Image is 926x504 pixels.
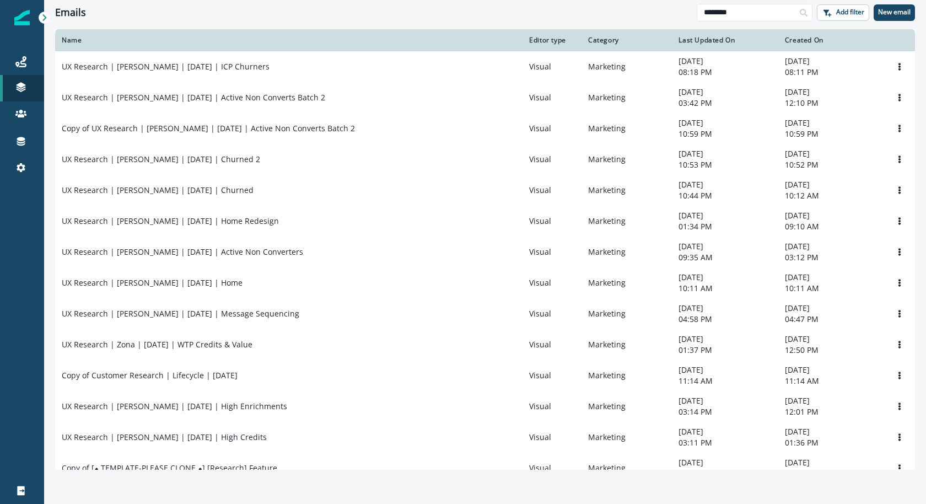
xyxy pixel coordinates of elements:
[55,422,915,453] a: UX Research | [PERSON_NAME] | [DATE] | High CreditsVisualMarketing[DATE]03:11 PM[DATE]01:36 PMOpt...
[55,360,915,391] a: Copy of Customer Research | Lifecycle | [DATE]VisualMarketing[DATE]11:14 AM[DATE]11:14 AMOptions
[55,298,915,329] a: UX Research | [PERSON_NAME] | [DATE] | Message SequencingVisualMarketing[DATE]04:58 PM[DATE]04:47...
[785,98,877,109] p: 12:10 PM
[62,154,260,165] p: UX Research | [PERSON_NAME] | [DATE] | Churned 2
[785,364,877,376] p: [DATE]
[785,252,877,263] p: 03:12 PM
[62,246,303,258] p: UX Research | [PERSON_NAME] | [DATE] | Active Non Converters
[62,123,355,134] p: Copy of UX Research | [PERSON_NAME] | [DATE] | Active Non Converts Batch 2
[785,221,877,232] p: 09:10 AM
[891,275,908,291] button: Options
[582,144,672,175] td: Marketing
[55,144,915,175] a: UX Research | [PERSON_NAME] | [DATE] | Churned 2VisualMarketing[DATE]10:53 PM[DATE]10:52 PMOptions
[785,36,877,45] div: Created On
[523,329,582,360] td: Visual
[785,87,877,98] p: [DATE]
[523,51,582,82] td: Visual
[679,395,771,406] p: [DATE]
[679,67,771,78] p: 08:18 PM
[582,175,672,206] td: Marketing
[582,237,672,267] td: Marketing
[817,4,869,21] button: Add filter
[55,7,86,19] h1: Emails
[62,308,299,319] p: UX Research | [PERSON_NAME] | [DATE] | Message Sequencing
[55,82,915,113] a: UX Research | [PERSON_NAME] | [DATE] | Active Non Converts Batch 2VisualMarketing[DATE]03:42 PM[D...
[62,36,516,45] div: Name
[582,329,672,360] td: Marketing
[588,36,665,45] div: Category
[523,298,582,329] td: Visual
[785,159,877,170] p: 10:52 PM
[523,82,582,113] td: Visual
[679,210,771,221] p: [DATE]
[891,182,908,199] button: Options
[891,336,908,353] button: Options
[679,190,771,201] p: 10:44 PM
[679,241,771,252] p: [DATE]
[679,159,771,170] p: 10:53 PM
[679,303,771,314] p: [DATE]
[785,376,877,387] p: 11:14 AM
[679,87,771,98] p: [DATE]
[785,303,877,314] p: [DATE]
[785,437,877,448] p: 01:36 PM
[785,148,877,159] p: [DATE]
[62,61,270,72] p: UX Research | [PERSON_NAME] | [DATE] | ICP Churners
[891,213,908,229] button: Options
[785,117,877,128] p: [DATE]
[62,185,254,196] p: UX Research | [PERSON_NAME] | [DATE] | Churned
[523,144,582,175] td: Visual
[891,89,908,106] button: Options
[679,426,771,437] p: [DATE]
[874,4,915,21] button: New email
[529,36,575,45] div: Editor type
[582,422,672,453] td: Marketing
[836,8,864,16] p: Add filter
[55,267,915,298] a: UX Research | [PERSON_NAME] | [DATE] | HomeVisualMarketing[DATE]10:11 AM[DATE]10:11 AMOptions
[55,113,915,144] a: Copy of UX Research | [PERSON_NAME] | [DATE] | Active Non Converts Batch 2VisualMarketing[DATE]10...
[679,334,771,345] p: [DATE]
[785,395,877,406] p: [DATE]
[785,334,877,345] p: [DATE]
[679,457,771,468] p: [DATE]
[523,360,582,391] td: Visual
[679,98,771,109] p: 03:42 PM
[785,314,877,325] p: 04:47 PM
[785,241,877,252] p: [DATE]
[55,51,915,82] a: UX Research | [PERSON_NAME] | [DATE] | ICP ChurnersVisualMarketing[DATE]08:18 PM[DATE]08:11 PMOpt...
[55,453,915,484] a: Copy of [⬥ TEMPLATE-PLEASE CLONE ⬥] [Research] FeatureVisualMarketing[DATE]05:23 PM[DATE]05:23 PM...
[55,329,915,360] a: UX Research | Zona | [DATE] | WTP Credits & ValueVisualMarketing[DATE]01:37 PM[DATE]12:50 PMOptions
[891,398,908,415] button: Options
[785,468,877,479] p: 05:23 PM
[785,179,877,190] p: [DATE]
[891,151,908,168] button: Options
[523,391,582,422] td: Visual
[785,406,877,417] p: 12:01 PM
[55,391,915,422] a: UX Research | [PERSON_NAME] | [DATE] | High EnrichmentsVisualMarketing[DATE]03:14 PM[DATE]12:01 P...
[785,128,877,140] p: 10:59 PM
[523,237,582,267] td: Visual
[582,453,672,484] td: Marketing
[679,345,771,356] p: 01:37 PM
[891,305,908,322] button: Options
[62,463,277,474] p: Copy of [⬥ TEMPLATE-PLEASE CLONE ⬥] [Research] Feature
[679,364,771,376] p: [DATE]
[891,367,908,384] button: Options
[55,175,915,206] a: UX Research | [PERSON_NAME] | [DATE] | ChurnedVisualMarketing[DATE]10:44 PM[DATE]10:12 AMOptions
[582,206,672,237] td: Marketing
[679,36,771,45] div: Last Updated On
[891,460,908,476] button: Options
[785,426,877,437] p: [DATE]
[523,267,582,298] td: Visual
[62,432,267,443] p: UX Research | [PERSON_NAME] | [DATE] | High Credits
[785,283,877,294] p: 10:11 AM
[785,272,877,283] p: [DATE]
[679,252,771,263] p: 09:35 AM
[582,267,672,298] td: Marketing
[62,92,325,103] p: UX Research | [PERSON_NAME] | [DATE] | Active Non Converts Batch 2
[55,237,915,267] a: UX Research | [PERSON_NAME] | [DATE] | Active Non ConvertersVisualMarketing[DATE]09:35 AM[DATE]03...
[785,345,877,356] p: 12:50 PM
[891,58,908,75] button: Options
[785,210,877,221] p: [DATE]
[62,216,279,227] p: UX Research | [PERSON_NAME] | [DATE] | Home Redesign
[679,272,771,283] p: [DATE]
